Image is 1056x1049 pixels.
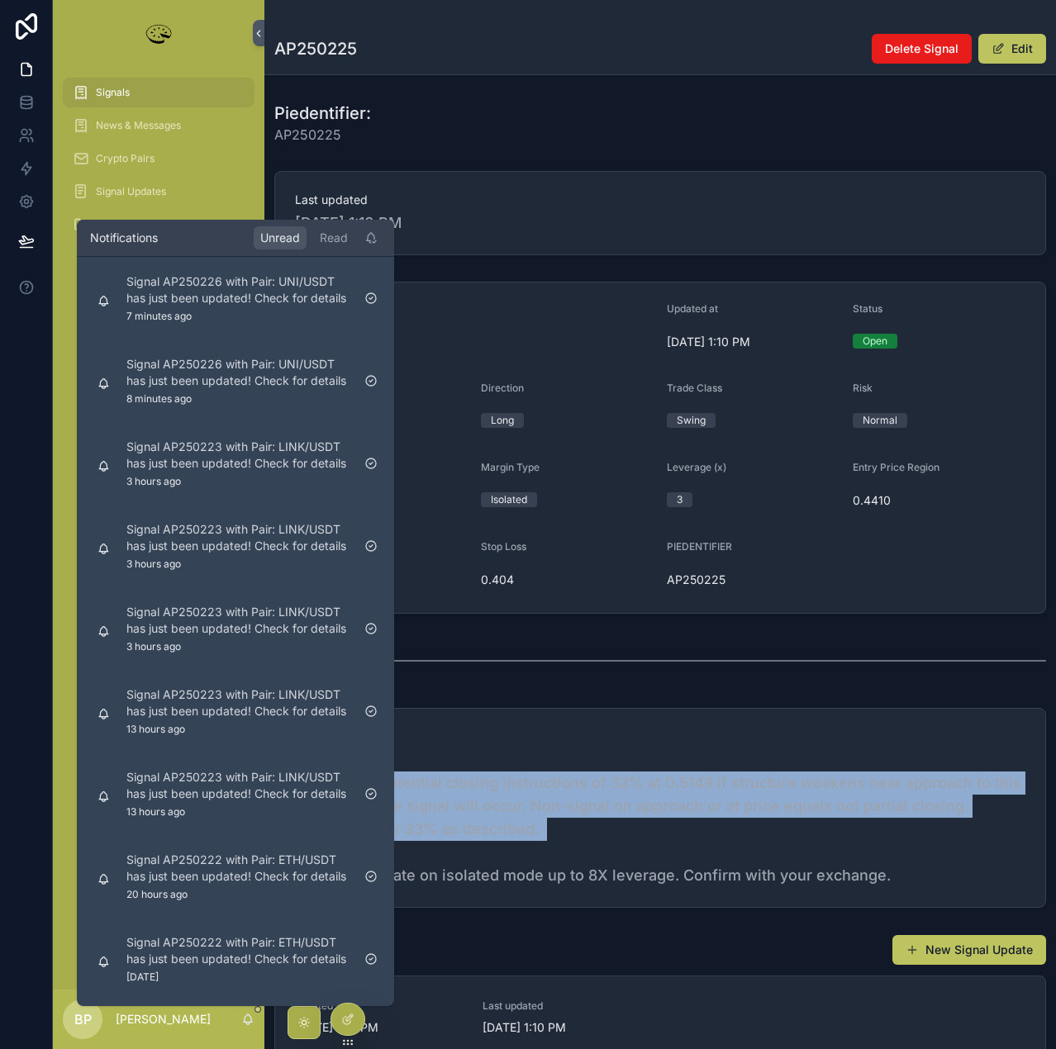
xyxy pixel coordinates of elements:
span: Performance Reporting [96,218,206,231]
p: Signal AP250226 with Pair: UNI/USDT has just been updated! Check for details [126,273,351,306]
span: 0.4410 [853,492,1025,509]
p: 3 hours ago [126,475,181,488]
span: Last updated [483,999,650,1013]
span: [DATE] 1:10 PM [295,211,1025,235]
p: Signal AP250223 with Pair: LINK/USDT has just been updated! Check for details [126,604,351,637]
p: 13 hours ago [126,805,185,819]
a: Signal Updates [63,177,254,206]
span: [DATE] 1:10 PM [295,1019,463,1036]
p: 13 hours ago [126,723,185,736]
div: Read [313,226,354,249]
span: Order Instructions [295,729,1025,745]
span: Entry Price Region [853,461,939,473]
p: Signal AP250222 with Pair: ETH/USDT has just been updated! Check for details [126,934,351,967]
span: Margin Type [481,461,540,473]
span: Crypto Pairs [96,152,155,165]
span: [DATE] 1:10 PM [483,1019,650,1036]
p: 20 hours ago [126,888,188,901]
span: Updated at [667,302,718,315]
span: Status [853,302,882,315]
span: 0.404 [481,572,654,588]
span: BP [74,1009,92,1029]
span: Trade Class [667,382,722,394]
span: Leverage (x) [667,461,726,473]
p: Signal AP250223 with Pair: LINK/USDT has just been updated! Check for details [126,686,351,719]
a: Performance Reporting [63,210,254,240]
span: Stop Loss [481,540,526,553]
span: PIEDENTIFIER [667,540,732,553]
p: Signal AP250226 with Pair: UNI/USDT has just been updated! Check for details [126,356,351,389]
div: scrollable content [53,66,264,261]
span: Risk [853,382,873,394]
a: News & Messages [63,111,254,140]
button: Edit [978,34,1046,64]
span: Opened. Monitor for potential closing instructions of 33% at 0.5149 if structure weakens near app... [295,748,1025,887]
p: Signal AP250223 with Pair: LINK/USDT has just been updated! Check for details [126,769,351,802]
h1: Piedentifier: [274,102,371,125]
span: [DATE] 9:50 PM [295,334,654,350]
p: 3 hours ago [126,558,181,571]
span: AP250225 [274,125,371,145]
p: [DATE] [126,971,159,984]
span: News & Messages [96,119,181,132]
span: Signal Updates [96,185,166,198]
div: Swing [677,413,706,428]
p: 8 minutes ago [126,392,192,406]
span: Direction [481,382,524,394]
button: New Signal Update [892,935,1046,965]
p: [PERSON_NAME] [116,1011,211,1028]
a: Crypto Pairs [63,144,254,173]
span: Created [295,999,463,1013]
div: Unread [254,226,307,249]
h1: Notifications [90,230,158,246]
p: 3 hours ago [126,640,181,653]
a: Signals [63,78,254,107]
span: AP250225 [667,572,840,588]
div: Isolated [491,492,527,507]
span: Last updated [295,192,1025,208]
div: Normal [863,413,897,428]
div: Open [863,334,887,349]
span: [DATE] 1:10 PM [667,334,840,350]
span: Signals [96,86,130,99]
p: Signal AP250223 with Pair: LINK/USDT has just been updated! Check for details [126,521,351,554]
h1: AP250225 [274,37,357,60]
div: Long [491,413,514,428]
img: App logo [142,20,175,46]
p: Signal AP250222 with Pair: ETH/USDT has just been updated! Check for details [126,852,351,885]
button: Delete Signal [872,34,972,64]
span: Delete Signal [885,40,958,57]
div: 3 [677,492,683,507]
p: Signal AP250223 with Pair: LINK/USDT has just been updated! Check for details [126,439,351,472]
p: 7 minutes ago [126,310,192,323]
